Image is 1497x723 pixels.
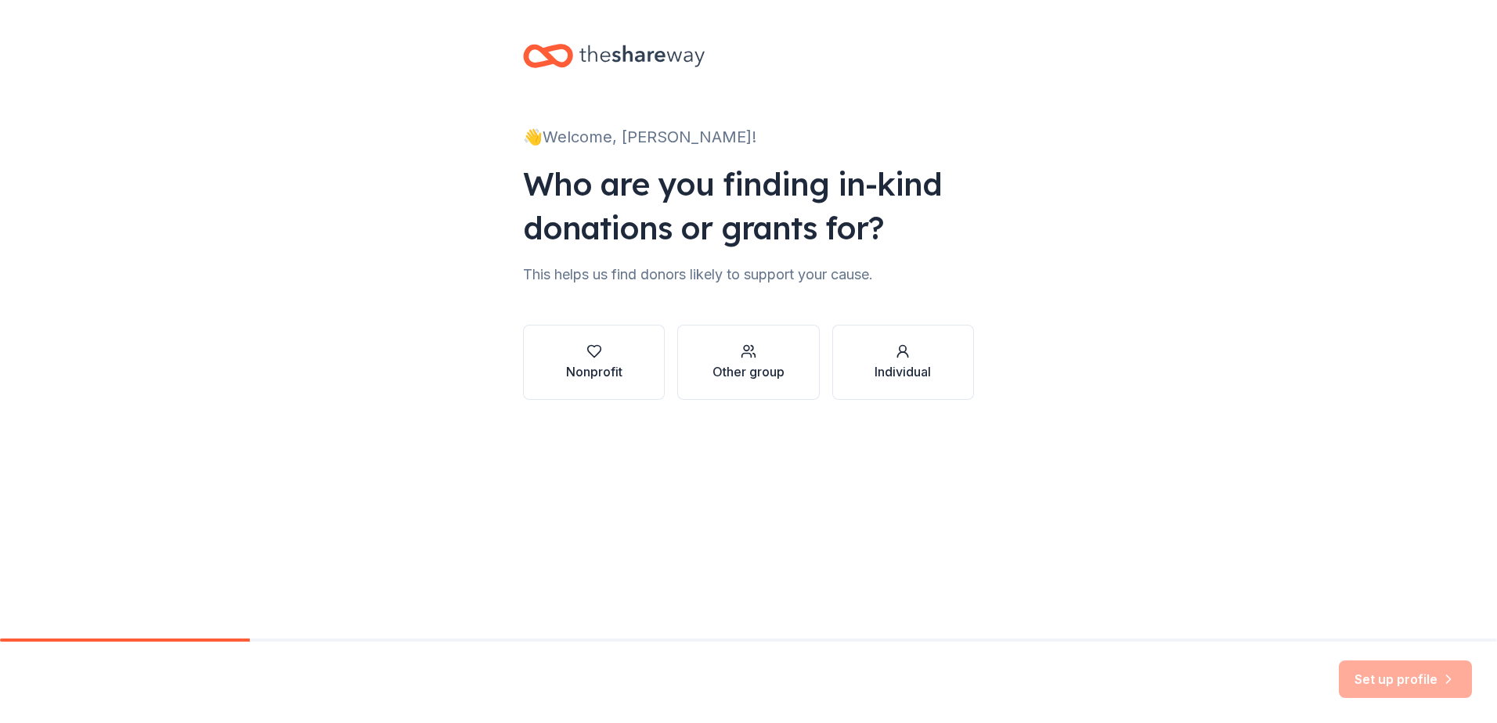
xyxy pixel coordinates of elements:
div: Who are you finding in-kind donations or grants for? [523,162,974,250]
div: Other group [712,362,785,381]
div: This helps us find donors likely to support your cause. [523,262,974,287]
button: Individual [832,325,974,400]
div: 👋 Welcome, [PERSON_NAME]! [523,124,974,149]
div: Individual [875,362,931,381]
button: Nonprofit [523,325,665,400]
div: Nonprofit [566,362,622,381]
button: Other group [677,325,819,400]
